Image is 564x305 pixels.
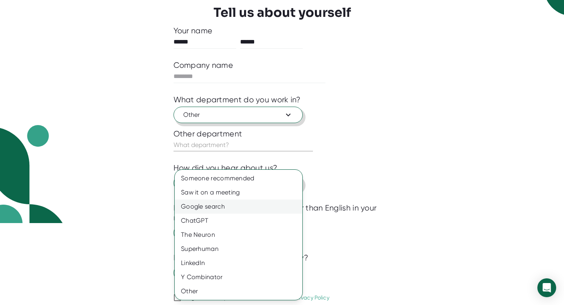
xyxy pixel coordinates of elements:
div: Someone recommended [175,171,302,185]
div: Google search [175,200,302,214]
div: Y Combinator [175,270,302,284]
div: Open Intercom Messenger [537,278,556,297]
div: Other [175,284,302,298]
div: LinkedIn [175,256,302,270]
div: The Neuron [175,228,302,242]
div: Saw it on a meeting [175,185,302,200]
div: ChatGPT [175,214,302,228]
div: Superhuman [175,242,302,256]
